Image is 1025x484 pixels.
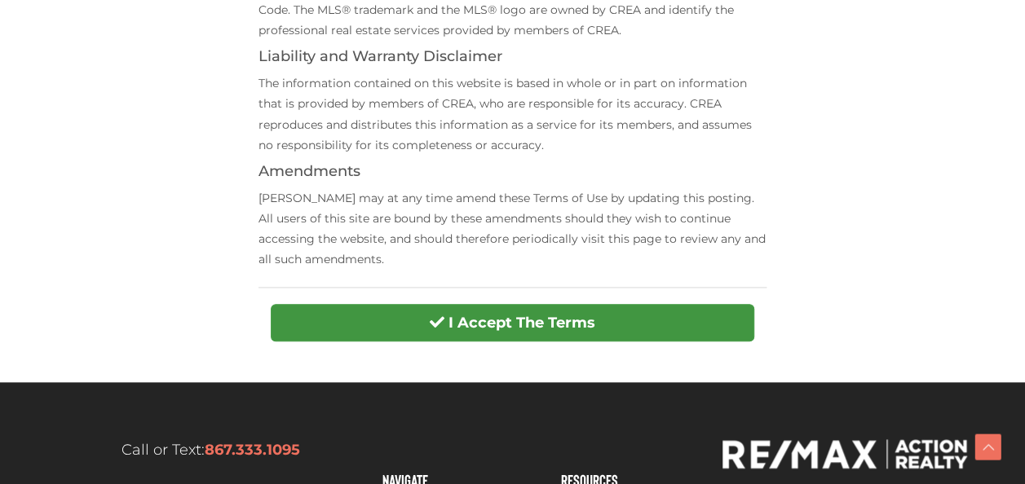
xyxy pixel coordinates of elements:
[271,304,754,341] button: I Accept The Terms
[205,441,300,459] a: 867.333.1095
[448,314,595,332] strong: I Accept The Terms
[258,164,767,180] h4: Amendments
[258,49,767,65] h4: Liability and Warranty Disclaimer
[56,439,366,461] p: Call or Text:
[258,73,767,156] p: The information contained on this website is based in whole or in part on information that is pro...
[258,188,767,271] p: [PERSON_NAME] may at any time amend these Terms of Use by updating this posting. All users of thi...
